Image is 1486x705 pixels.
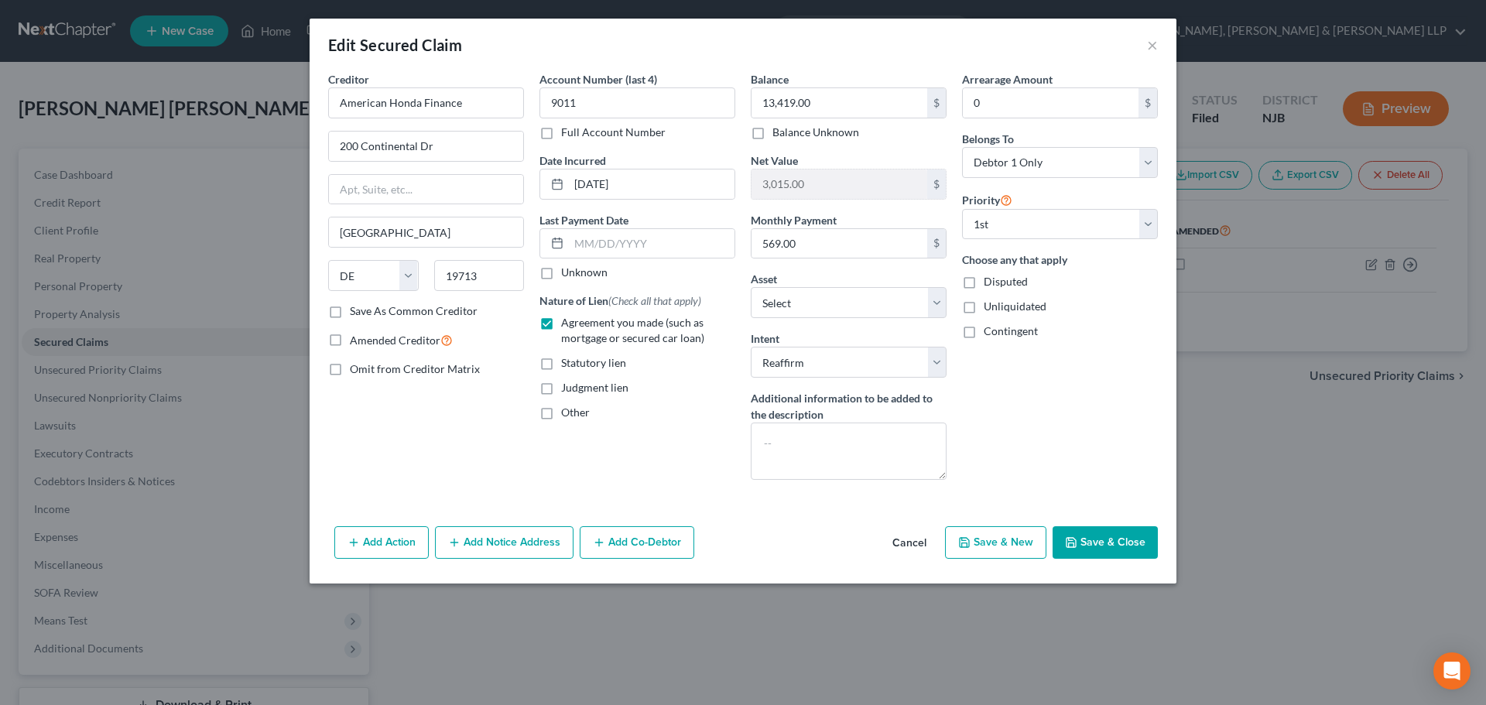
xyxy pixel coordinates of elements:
button: Add Notice Address [435,526,574,559]
label: Net Value [751,152,798,169]
span: Unliquidated [984,299,1046,313]
label: Arrearage Amount [962,71,1053,87]
input: 0.00 [752,229,927,258]
label: Account Number (last 4) [539,71,657,87]
span: Omit from Creditor Matrix [350,362,480,375]
input: Enter zip... [434,260,525,291]
button: Cancel [880,528,939,559]
input: XXXX [539,87,735,118]
label: Last Payment Date [539,212,628,228]
label: Choose any that apply [962,252,1158,268]
input: 0.00 [963,88,1138,118]
button: Save & Close [1053,526,1158,559]
input: MM/DD/YYYY [569,229,734,258]
span: Asset [751,272,777,286]
input: 0.00 [752,88,927,118]
span: Belongs To [962,132,1014,145]
button: × [1147,36,1158,54]
label: Date Incurred [539,152,606,169]
label: Balance Unknown [772,125,859,140]
label: Intent [751,330,779,347]
div: $ [1138,88,1157,118]
span: Other [561,406,590,419]
label: Priority [962,190,1012,209]
span: Agreement you made (such as mortgage or secured car loan) [561,316,704,344]
input: MM/DD/YYYY [569,169,734,199]
input: Apt, Suite, etc... [329,175,523,204]
input: Enter city... [329,217,523,247]
span: (Check all that apply) [608,294,701,307]
span: Disputed [984,275,1028,288]
span: Statutory lien [561,356,626,369]
input: Enter address... [329,132,523,161]
label: Unknown [561,265,608,280]
div: Open Intercom Messenger [1433,652,1471,690]
button: Add Action [334,526,429,559]
label: Nature of Lien [539,293,701,309]
span: Contingent [984,324,1038,337]
label: Save As Common Creditor [350,303,478,319]
input: 0.00 [752,169,927,199]
span: Creditor [328,73,369,86]
button: Save & New [945,526,1046,559]
div: $ [927,169,946,199]
label: Monthly Payment [751,212,837,228]
button: Add Co-Debtor [580,526,694,559]
label: Balance [751,71,789,87]
div: $ [927,229,946,258]
input: Search creditor by name... [328,87,524,118]
label: Additional information to be added to the description [751,390,947,423]
div: Edit Secured Claim [328,34,462,56]
span: Amended Creditor [350,334,440,347]
label: Full Account Number [561,125,666,140]
span: Judgment lien [561,381,628,394]
div: $ [927,88,946,118]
